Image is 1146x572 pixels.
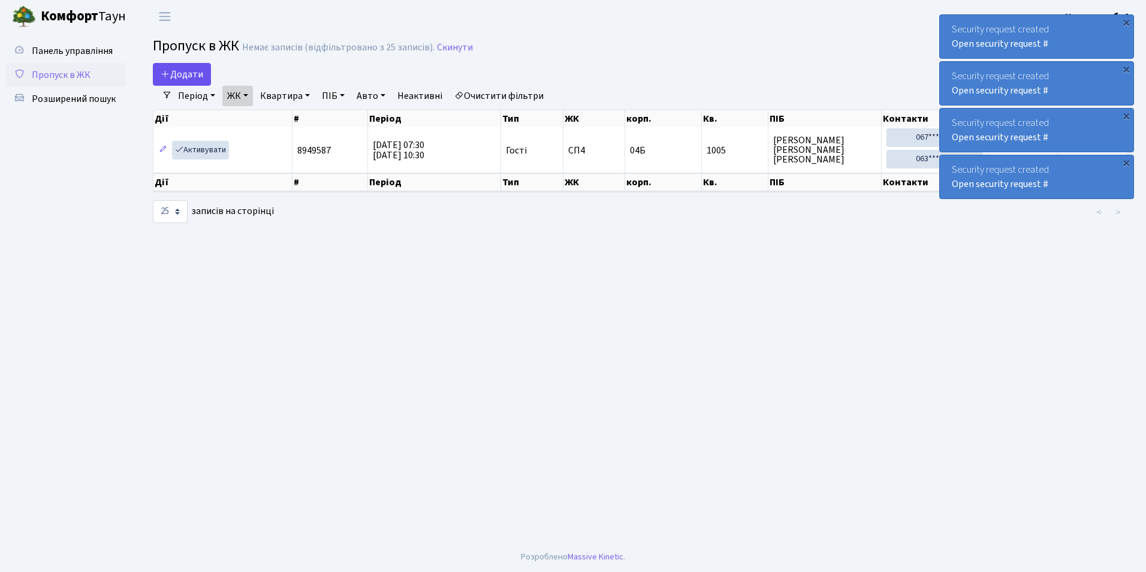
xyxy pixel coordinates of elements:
[161,68,203,81] span: Додати
[368,173,501,191] th: Період
[768,173,882,191] th: ПІБ
[501,110,563,127] th: Тип
[882,173,988,191] th: Контакти
[568,146,620,155] span: СП4
[41,7,126,27] span: Таун
[292,110,368,127] th: #
[521,550,625,564] div: Розроблено .
[707,146,763,155] span: 1005
[940,15,1133,58] div: Security request created
[297,144,331,157] span: 8949587
[41,7,98,26] b: Комфорт
[292,173,368,191] th: #
[1065,10,1132,23] b: Консьєрж б. 4.
[153,110,292,127] th: Дії
[368,110,501,127] th: Період
[506,146,527,155] span: Гості
[317,86,349,106] a: ПІБ
[242,42,435,53] div: Немає записів (відфільтровано з 25 записів).
[172,141,229,159] a: Активувати
[952,37,1048,50] a: Open security request #
[1120,16,1132,28] div: ×
[153,200,188,223] select: записів на сторінці
[437,42,473,53] a: Скинути
[255,86,315,106] a: Квартира
[173,86,220,106] a: Період
[6,87,126,111] a: Розширений пошук
[6,63,126,87] a: Пропуск в ЖК
[630,144,646,157] span: 04Б
[952,84,1048,97] a: Open security request #
[32,44,113,58] span: Панель управління
[625,173,702,191] th: корп.
[563,173,625,191] th: ЖК
[625,110,702,127] th: корп.
[940,62,1133,105] div: Security request created
[12,5,36,29] img: logo.png
[153,35,239,56] span: Пропуск в ЖК
[568,550,623,563] a: Massive Kinetic
[153,200,274,223] label: записів на сторінці
[1120,63,1132,75] div: ×
[1120,156,1132,168] div: ×
[150,7,180,26] button: Переключити навігацію
[952,131,1048,144] a: Open security request #
[32,68,91,82] span: Пропуск в ЖК
[32,92,116,106] span: Розширений пошук
[6,39,126,63] a: Панель управління
[373,139,424,162] span: [DATE] 07:30 [DATE] 10:30
[1065,10,1132,24] a: Консьєрж б. 4.
[773,136,876,164] span: [PERSON_NAME] [PERSON_NAME] [PERSON_NAME]
[501,173,563,191] th: Тип
[153,173,292,191] th: Дії
[153,63,211,86] a: Додати
[1120,110,1132,122] div: ×
[563,110,625,127] th: ЖК
[352,86,390,106] a: Авто
[393,86,447,106] a: Неактивні
[940,109,1133,152] div: Security request created
[702,110,768,127] th: Кв.
[702,173,768,191] th: Кв.
[768,110,882,127] th: ПІБ
[882,110,988,127] th: Контакти
[450,86,548,106] a: Очистити фільтри
[952,177,1048,191] a: Open security request #
[940,155,1133,198] div: Security request created
[222,86,253,106] a: ЖК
